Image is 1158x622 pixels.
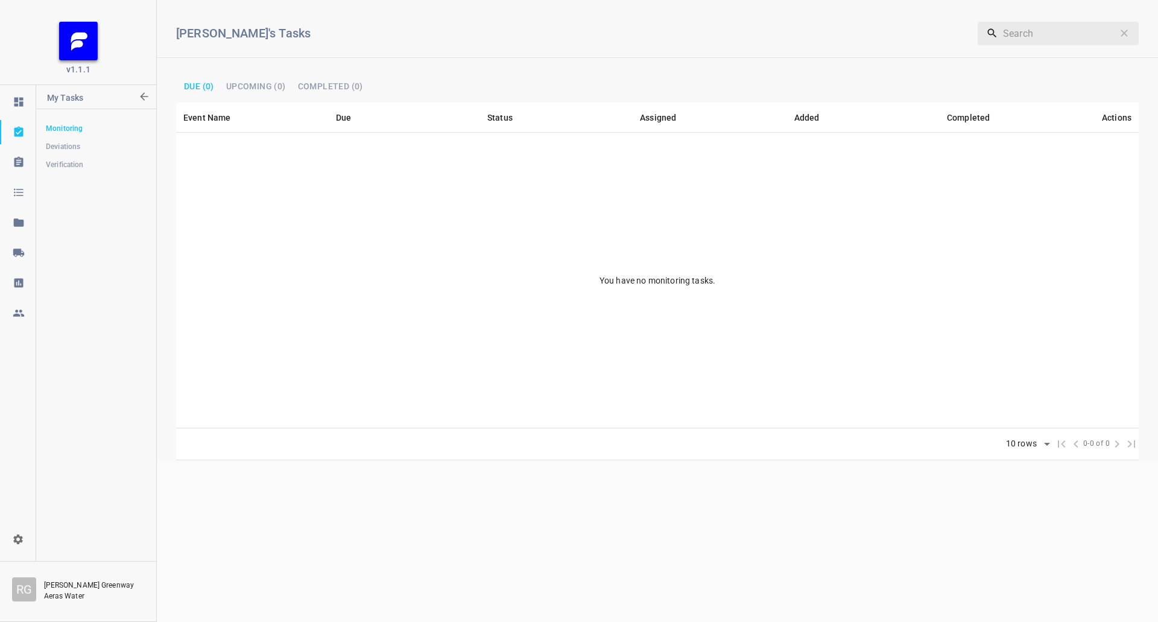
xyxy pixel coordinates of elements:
span: Status [487,110,528,125]
span: Next Page [1110,437,1124,451]
span: Verification [46,159,146,171]
h6: [PERSON_NAME]'s Tasks [176,24,805,43]
a: Verification [36,153,156,177]
img: FB_Logo_Reversed_RGB_Icon.895fbf61.png [59,22,98,60]
span: Due [336,110,367,125]
div: Due [336,110,351,125]
div: Status [487,110,513,125]
button: Due (0) [179,78,219,94]
p: Aeras Water [44,591,141,601]
span: Event Name [183,110,247,125]
button: Completed (0) [293,78,368,94]
div: Added [794,110,820,125]
div: Completed [947,110,990,125]
span: Last Page [1124,437,1139,451]
span: 0-0 of 0 [1083,438,1110,450]
div: Event Name [183,110,231,125]
div: 10 rows [1003,439,1040,449]
span: Completed [947,110,1005,125]
span: Added [794,110,835,125]
a: Deviations [36,135,156,159]
span: Previous Page [1069,437,1083,451]
td: You have no monitoring tasks. [176,133,1139,428]
span: First Page [1054,437,1069,451]
span: Monitoring [46,122,146,135]
p: [PERSON_NAME] Greenway [44,580,144,591]
button: Upcoming (0) [221,78,291,94]
span: v1.1.1 [66,63,90,75]
div: Assigned [640,110,676,125]
span: Completed (0) [298,82,363,90]
svg: Search [986,27,998,39]
span: Deviations [46,141,146,153]
span: Assigned [640,110,692,125]
a: Monitoring [36,116,156,141]
input: Search [1003,21,1113,45]
span: Upcoming (0) [226,82,286,90]
div: 10 rows [998,435,1054,453]
p: My Tasks [47,85,137,114]
span: Due (0) [184,82,214,90]
div: R G [12,577,36,601]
